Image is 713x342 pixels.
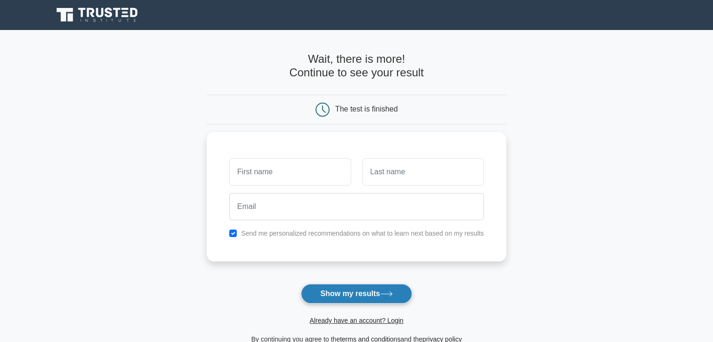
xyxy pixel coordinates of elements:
[207,52,506,80] h4: Wait, there is more! Continue to see your result
[362,158,484,186] input: Last name
[229,158,351,186] input: First name
[309,317,403,324] a: Already have an account? Login
[229,193,484,220] input: Email
[335,105,398,113] div: The test is finished
[301,284,412,304] button: Show my results
[241,230,484,237] label: Send me personalized recommendations on what to learn next based on my results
